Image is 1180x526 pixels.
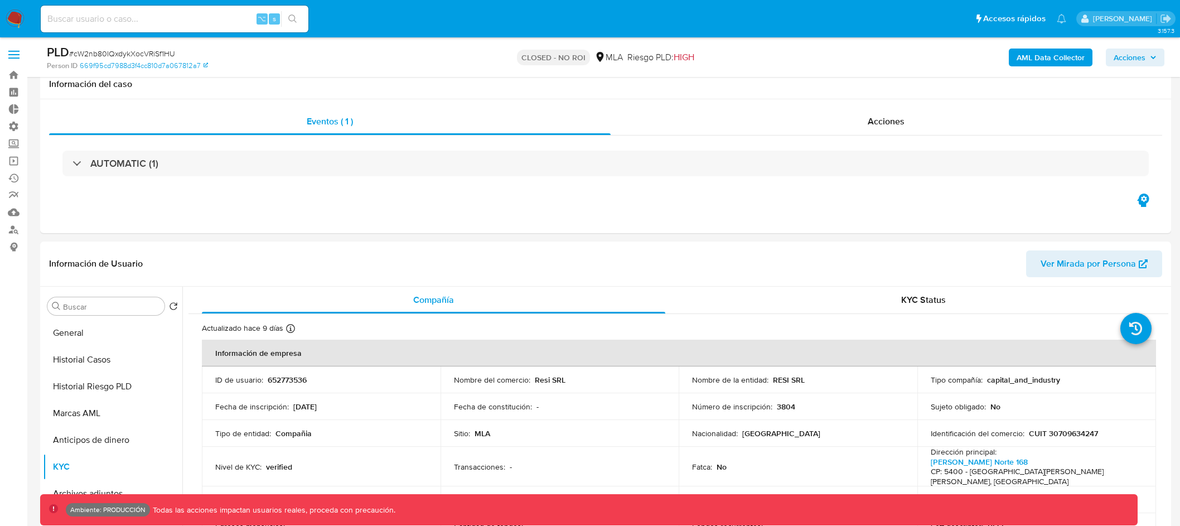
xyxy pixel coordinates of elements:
[62,151,1149,176] div: AUTOMATIC (1)
[258,13,266,24] span: ⌥
[1114,49,1145,66] span: Acciones
[215,462,262,472] p: Nivel de KYC :
[536,402,539,412] p: -
[901,293,946,306] span: KYC Status
[674,51,694,64] span: HIGH
[931,447,997,457] p: Dirección principal :
[43,480,182,507] button: Archivos adjuntos
[1106,49,1164,66] button: Acciones
[454,428,470,438] p: Sitio :
[1160,13,1172,25] a: Salir
[169,302,178,314] button: Volver al orden por defecto
[931,428,1024,438] p: Identificación del comercio :
[983,13,1046,25] span: Accesos rápidos
[517,50,590,65] p: CLOSED - NO ROI
[273,13,276,24] span: s
[215,402,289,412] p: Fecha de inscripción :
[987,375,1060,385] p: capital_and_industry
[293,402,317,412] p: [DATE]
[475,428,490,438] p: MLA
[52,302,61,311] button: Buscar
[594,51,623,64] div: MLA
[43,400,182,427] button: Marcas AML
[43,346,182,373] button: Historial Casos
[43,427,182,453] button: Anticipos de dinero
[202,323,283,334] p: Actualizado hace 9 días
[742,428,820,438] p: [GEOGRAPHIC_DATA]
[627,51,694,64] span: Riesgo PLD:
[70,508,146,512] p: Ambiente: PRODUCCIÓN
[1029,428,1098,438] p: CUIT 30709634247
[692,375,768,385] p: Nombre de la entidad :
[49,258,143,269] h1: Información de Usuario
[717,462,727,472] p: No
[215,428,271,438] p: Tipo de entidad :
[150,505,395,515] p: Todas las acciones impactan usuarios reales, proceda con precaución.
[43,453,182,480] button: KYC
[931,375,983,385] p: Tipo compañía :
[49,79,1162,90] h1: Información del caso
[41,12,308,26] input: Buscar usuario o caso...
[43,320,182,346] button: General
[535,375,565,385] p: Resi SRL
[692,428,738,438] p: Nacionalidad :
[307,115,353,128] span: Eventos ( 1 )
[1009,49,1092,66] button: AML Data Collector
[266,462,292,472] p: verified
[1026,250,1162,277] button: Ver Mirada por Persona
[510,462,512,472] p: -
[413,293,454,306] span: Compañía
[1041,250,1136,277] span: Ver Mirada por Persona
[931,467,1138,486] h4: CP: 5400 - [GEOGRAPHIC_DATA][PERSON_NAME][PERSON_NAME], [GEOGRAPHIC_DATA]
[268,375,307,385] p: 652773536
[47,61,78,71] b: Person ID
[692,402,772,412] p: Número de inscripción :
[868,115,905,128] span: Acciones
[281,11,304,27] button: search-icon
[275,428,312,438] p: Compañia
[1017,49,1085,66] b: AML Data Collector
[80,61,208,71] a: 669f95cd7988d3f4cc810d7a067812a7
[454,402,532,412] p: Fecha de constitución :
[69,48,175,59] span: # cW2nb80IQxdykXocVRiSf1HU
[931,456,1028,467] a: [PERSON_NAME] Norte 168
[454,462,505,472] p: Transacciones :
[215,375,263,385] p: ID de usuario :
[47,43,69,61] b: PLD
[1057,14,1066,23] a: Notificaciones
[63,302,160,312] input: Buscar
[773,375,805,385] p: RESI SRL
[1093,13,1156,24] p: diego.assum@mercadolibre.com
[43,373,182,400] button: Historial Riesgo PLD
[931,402,986,412] p: Sujeto obligado :
[90,157,158,170] h3: AUTOMATIC (1)
[990,402,1000,412] p: No
[454,375,530,385] p: Nombre del comercio :
[202,340,1156,366] th: Información de empresa
[692,462,712,472] p: Fatca :
[777,402,795,412] p: 3804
